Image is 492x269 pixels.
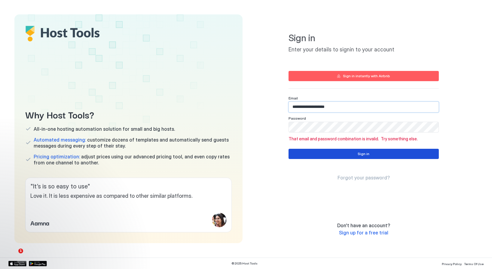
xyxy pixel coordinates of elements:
[289,149,439,159] button: Sign in
[212,213,227,227] div: profile
[34,154,232,166] span: adjust prices using our advanced pricing tool, and even copy rates from one channel to another.
[8,261,26,266] a: App Store
[231,261,258,265] span: © 2025 Host Tools
[289,46,439,53] span: Enter your details to signin to your account
[289,136,439,142] span: That email and password combination is invalid. Try something else.
[442,260,462,267] a: Privacy Policy
[289,71,439,81] button: Sign in instantly with Airbnb
[5,211,125,253] iframe: Intercom notifications message
[6,249,20,263] iframe: Intercom live chat
[442,262,462,266] span: Privacy Policy
[29,261,47,266] a: Google Play Store
[34,154,80,160] span: Pricing optimization:
[358,151,369,157] div: Sign in
[338,175,390,181] a: Forgot your password?
[339,230,388,236] span: Sign up for a free trial
[30,183,227,190] span: " It’s is so easy to use "
[34,137,86,143] span: Automated messaging:
[18,249,23,253] span: 1
[289,116,306,121] span: Password
[34,137,232,149] span: customize dozens of templates and automatically send guests messages during every step of their s...
[337,222,390,228] span: Don't have an account?
[25,108,232,121] span: Why Host Tools?
[289,122,439,132] input: Input Field
[289,32,439,44] span: Sign in
[30,193,227,200] span: Love it. It is less expensive as compared to other similar platforms.
[34,126,175,132] span: All-in-one hosting automation solution for small and big hosts.
[464,260,484,267] a: Terms Of Use
[343,73,390,79] div: Sign in instantly with Airbnb
[464,262,484,266] span: Terms Of Use
[289,102,439,112] input: Input Field
[289,96,298,100] span: Email
[339,230,388,236] a: Sign up for a free trial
